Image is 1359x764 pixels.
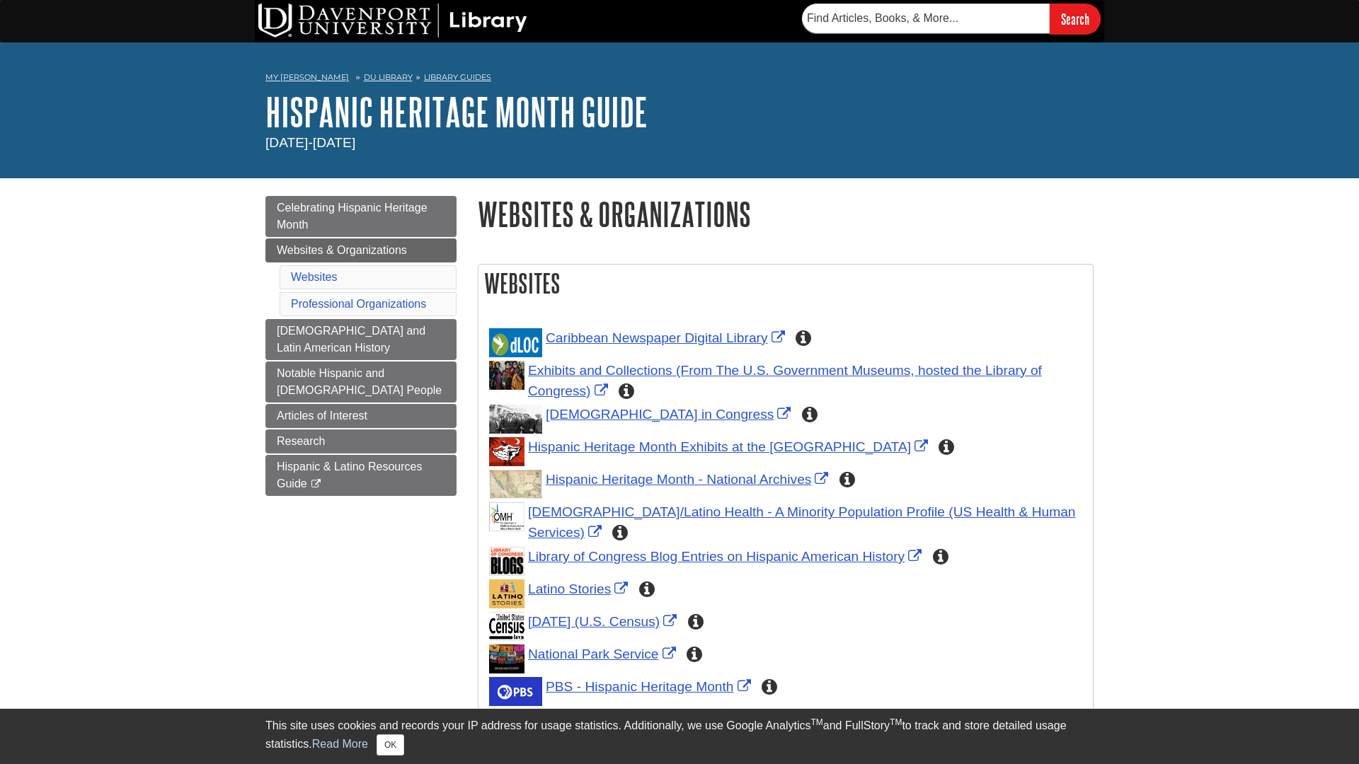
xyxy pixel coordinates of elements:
[546,407,794,422] a: Link opens in new window
[265,429,457,453] a: Research
[424,72,491,82] a: Library Guides
[528,614,680,629] a: Link opens in new window
[528,581,631,596] a: Link opens in new window
[489,361,524,390] img: Dancers in front of Smithsonian’s National Portrait Gallery for Día de los Muertos festival (2023)
[489,437,524,466] img: Dancer
[277,435,325,447] span: Research
[802,4,1050,33] input: Find Articles, Books, & More...
[265,135,355,150] span: [DATE]-[DATE]
[312,738,368,750] a: Read More
[265,361,457,403] a: Notable Hispanic and [DEMOGRAPHIC_DATA] People
[489,328,542,357] img: dLOC Logo
[528,549,925,564] a: Link opens in new window
[489,405,542,434] img: Hispanic Members of Congress
[489,644,524,673] img: Día De Los Muertos Papel Picado
[489,579,524,608] img: Latino Stories
[277,244,407,256] span: Websites & Organizations
[489,547,524,576] img: Library of Congress Blogs Title
[546,330,789,345] a: Link opens in new window
[546,679,755,694] a: Link opens in new window
[265,717,1094,756] div: This site uses cookies and records your IP address for usage statistics. Additionally, we use Goo...
[489,677,542,706] img: PBS Logo
[528,647,679,661] a: Link opens in new window
[265,404,457,428] a: Articles of Interest
[802,4,1101,34] form: Searches DU Library's articles, books, and more
[890,717,902,727] sup: TM
[265,196,457,237] a: Celebrating Hispanic Heritage Month
[528,504,1075,540] a: Link opens in new window
[258,4,527,37] img: DU Library
[291,298,426,310] a: Professional Organizations
[489,470,542,499] img: Old map of Mexico and the United States
[528,439,931,454] a: Link opens in new window
[810,717,822,727] sup: TM
[265,196,457,496] div: Guide Page Menu
[1050,4,1101,34] input: Search
[265,455,457,496] a: Hispanic & Latino Resources Guide
[277,367,442,396] span: Notable Hispanic and [DEMOGRAPHIC_DATA] People
[478,265,1093,302] h2: Websites
[277,461,422,490] span: Hispanic & Latino Resources Guide
[364,72,413,82] a: DU Library
[546,472,832,487] a: Link opens in new window
[277,325,425,354] span: [DEMOGRAPHIC_DATA] and Latin American History
[277,202,428,231] span: Celebrating Hispanic Heritage Month
[277,410,367,422] span: Articles of Interest
[265,238,457,262] a: Websites & Organizations
[528,363,1042,398] a: Link opens in new window
[265,90,648,134] a: Hispanic Heritage Month Guide
[310,480,322,489] i: This link opens in a new window
[478,196,1094,232] h1: Websites & Organizations
[489,612,524,641] img: US Census logo
[377,734,404,756] button: Close
[265,319,457,360] a: [DEMOGRAPHIC_DATA] and Latin American History
[489,502,524,531] img: U.S. Dept of Health and Human Services: Office of Minority Health
[265,71,349,83] a: My [PERSON_NAME]
[265,68,1094,91] nav: breadcrumb
[291,271,338,283] a: Websites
